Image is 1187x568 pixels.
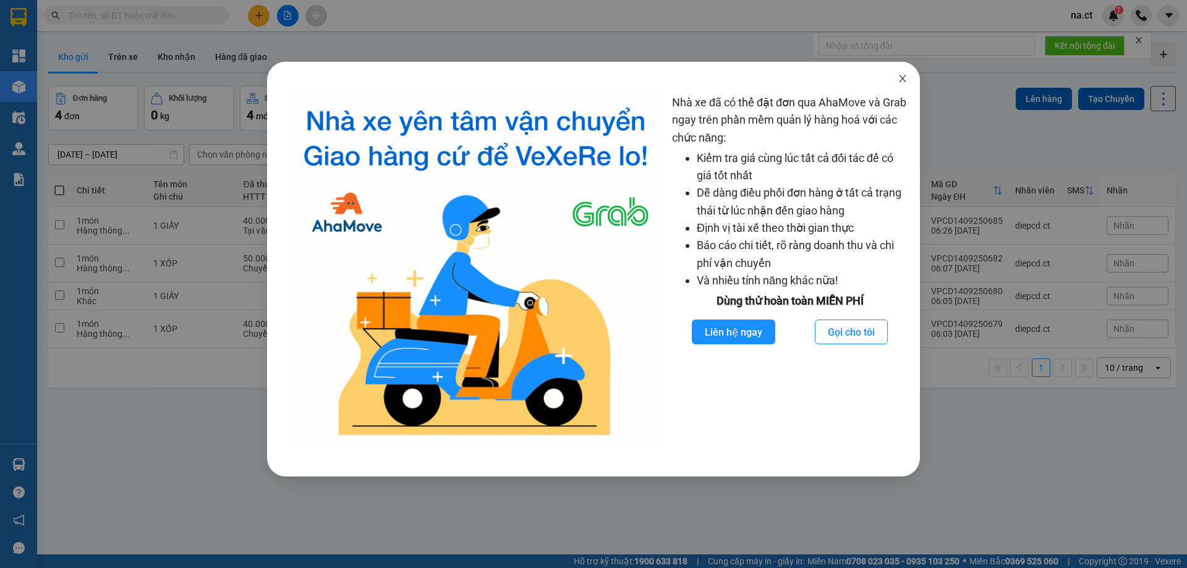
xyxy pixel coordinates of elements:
[828,324,875,340] span: Gọi cho tôi
[697,184,908,219] li: Dễ dàng điều phối đơn hàng ở tất cả trạng thái từ lúc nhận đến giao hàng
[289,94,662,446] img: logo
[697,219,908,237] li: Định vị tài xế theo thời gian thực
[697,237,908,272] li: Báo cáo chi tiết, rõ ràng doanh thu và chi phí vận chuyển
[692,320,775,344] button: Liên hệ ngay
[815,320,888,344] button: Gọi cho tôi
[672,94,908,446] div: Nhà xe đã có thể đặt đơn qua AhaMove và Grab ngay trên phần mềm quản lý hàng hoá với các chức năng:
[697,150,908,185] li: Kiểm tra giá cùng lúc tất cả đối tác để có giá tốt nhất
[898,74,908,83] span: close
[697,272,908,289] li: Và nhiều tính năng khác nữa!
[885,62,920,96] button: Close
[705,324,762,340] span: Liên hệ ngay
[672,292,908,310] div: Dùng thử hoàn toàn MIỄN PHÍ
